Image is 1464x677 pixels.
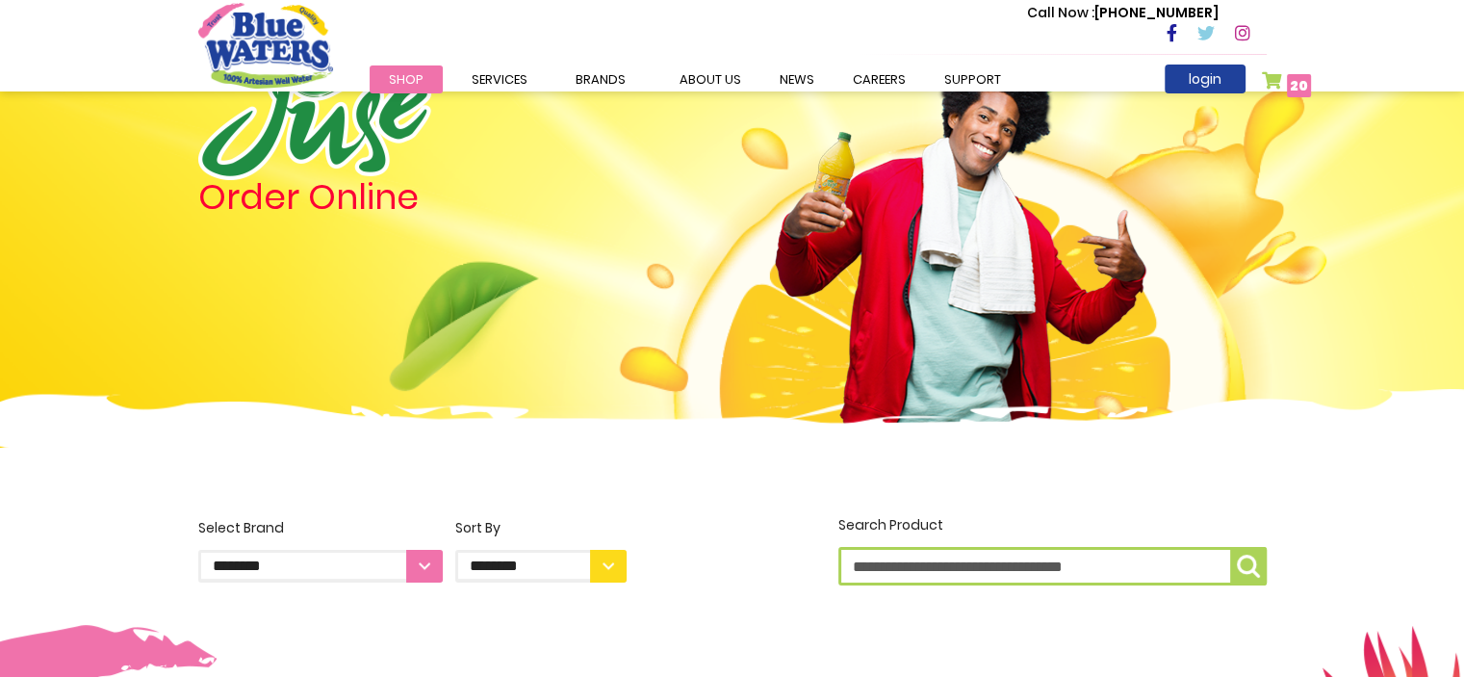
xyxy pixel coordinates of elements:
[455,550,627,583] select: Sort By
[760,65,834,93] a: News
[838,547,1267,586] input: Search Product
[389,70,424,89] span: Shop
[1290,76,1308,95] span: 20
[1165,65,1246,93] a: login
[198,50,431,180] img: logo
[576,70,626,89] span: Brands
[198,180,627,215] h4: Order Online
[455,518,627,538] div: Sort By
[838,515,1267,586] label: Search Product
[1262,71,1312,99] a: 20
[773,14,1148,427] img: man.png
[1230,547,1267,586] button: Search Product
[660,65,760,93] a: about us
[1027,3,1094,22] span: Call Now :
[198,3,333,88] a: store logo
[925,65,1020,93] a: support
[198,518,443,583] label: Select Brand
[1237,555,1260,578] img: search-icon.png
[1027,3,1219,23] p: [PHONE_NUMBER]
[472,70,527,89] span: Services
[834,65,925,93] a: careers
[198,550,443,583] select: Select Brand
